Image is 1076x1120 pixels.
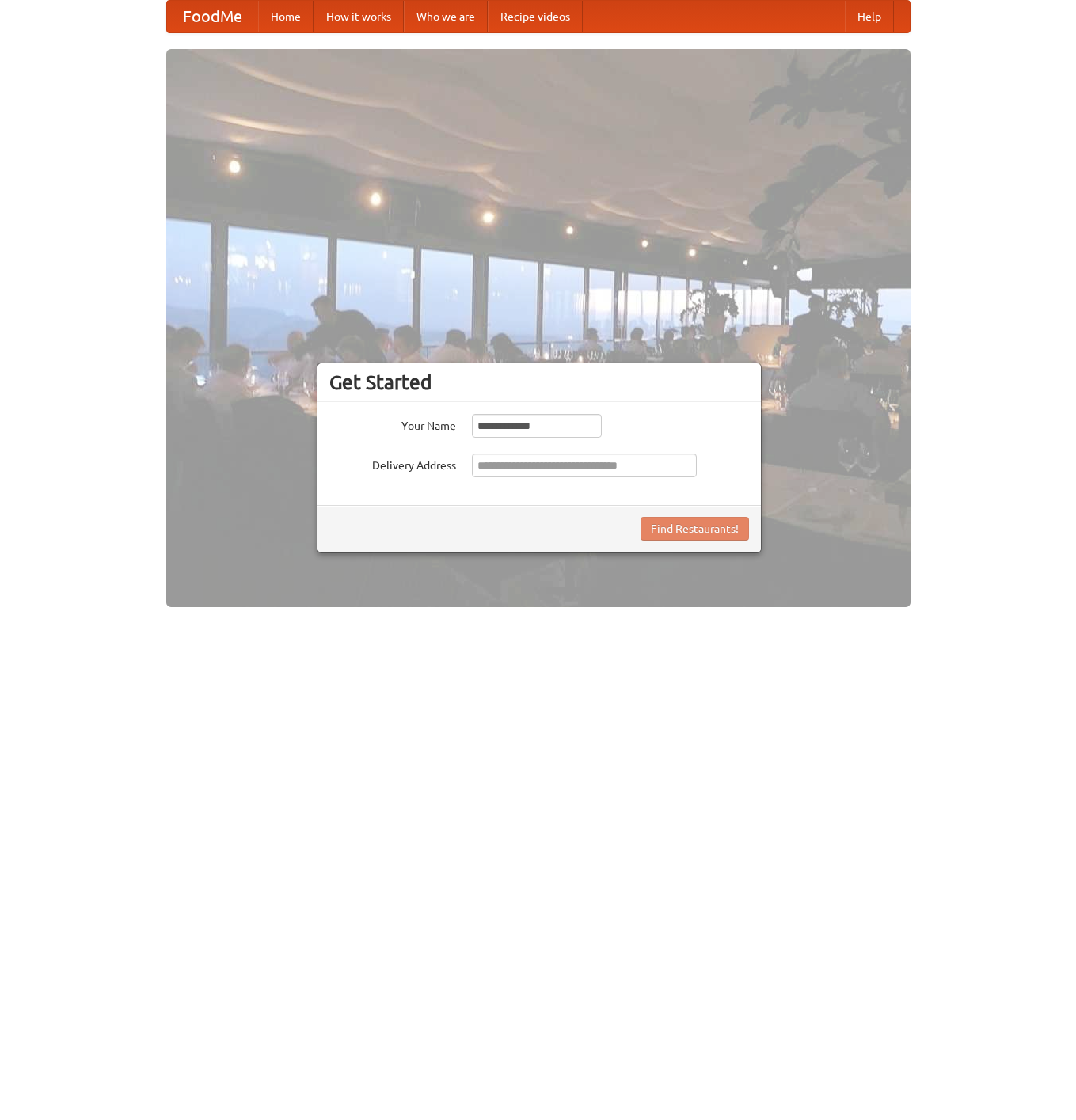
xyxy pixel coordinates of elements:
[329,454,456,473] label: Delivery Address
[167,1,258,32] a: FoodMe
[258,1,314,32] a: Home
[329,370,749,394] h3: Get Started
[404,1,488,32] a: Who we are
[845,1,894,32] a: Help
[314,1,404,32] a: How it works
[488,1,583,32] a: Recipe videos
[329,414,456,434] label: Your Name
[641,517,749,541] button: Find Restaurants!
